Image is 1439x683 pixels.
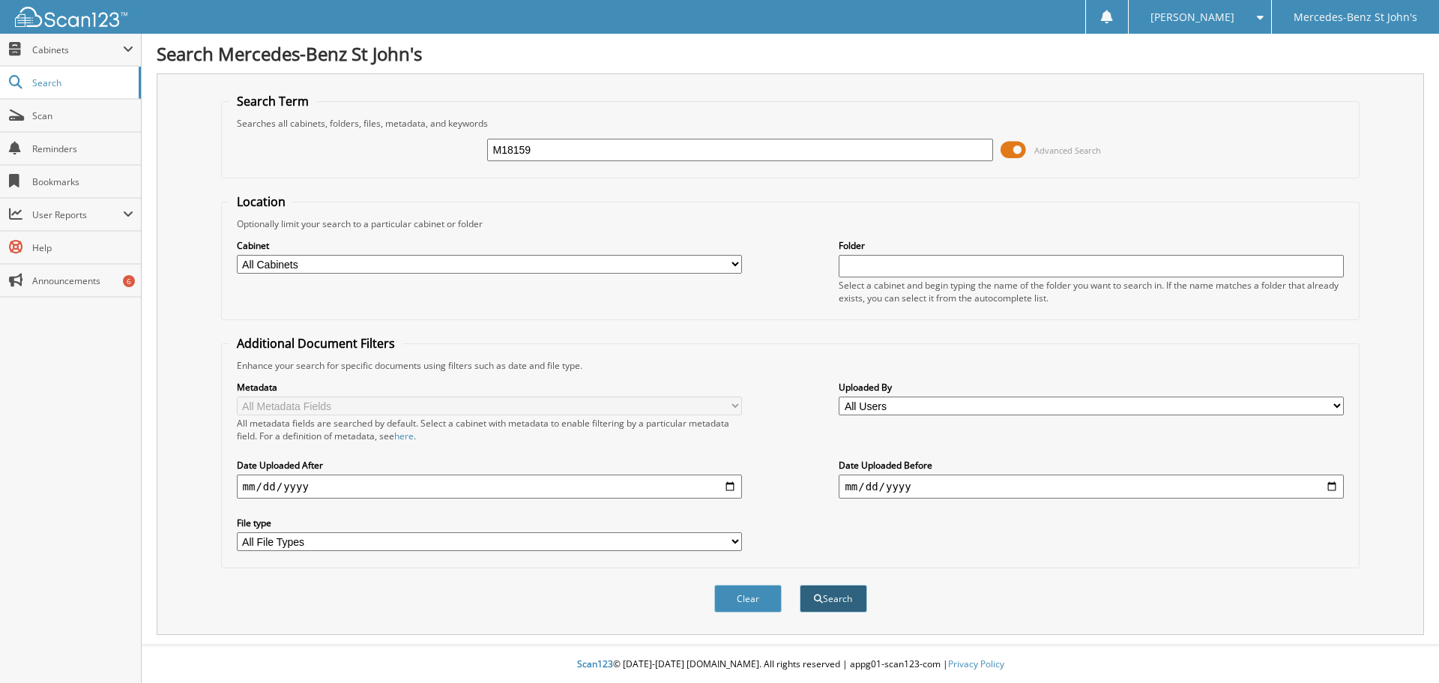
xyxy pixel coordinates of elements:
div: Searches all cabinets, folders, files, metadata, and keywords [229,117,1352,130]
div: Enhance your search for specific documents using filters such as date and file type. [229,359,1352,372]
label: Cabinet [237,239,742,252]
input: start [237,475,742,499]
h1: Search Mercedes-Benz St John's [157,41,1424,66]
label: Date Uploaded Before [839,459,1344,472]
span: Reminders [32,142,133,155]
div: 6 [123,275,135,287]
span: Scan123 [577,658,613,670]
span: Help [32,241,133,254]
span: Scan [32,109,133,122]
div: Optionally limit your search to a particular cabinet or folder [229,217,1352,230]
span: [PERSON_NAME] [1150,13,1234,22]
span: Mercedes-Benz St John's [1294,13,1417,22]
button: Clear [714,585,782,613]
a: Privacy Policy [948,658,1004,670]
legend: Location [229,193,293,210]
span: Cabinets [32,43,123,56]
span: Advanced Search [1034,145,1101,156]
legend: Additional Document Filters [229,335,402,352]
input: end [839,475,1344,499]
button: Search [800,585,867,613]
span: User Reports [32,208,123,221]
label: Metadata [237,381,742,394]
div: Select a cabinet and begin typing the name of the folder you want to search in. If the name match... [839,279,1344,304]
label: File type [237,517,742,529]
img: scan123-logo-white.svg [15,7,127,27]
div: All metadata fields are searched by default. Select a cabinet with metadata to enable filtering b... [237,417,742,442]
div: © [DATE]-[DATE] [DOMAIN_NAME]. All rights reserved | appg01-scan123-com | [142,646,1439,683]
legend: Search Term [229,93,316,109]
label: Date Uploaded After [237,459,742,472]
a: here [394,430,414,442]
span: Announcements [32,274,133,287]
span: Search [32,76,131,89]
label: Uploaded By [839,381,1344,394]
iframe: Chat Widget [1364,611,1439,683]
span: Bookmarks [32,175,133,188]
label: Folder [839,239,1344,252]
